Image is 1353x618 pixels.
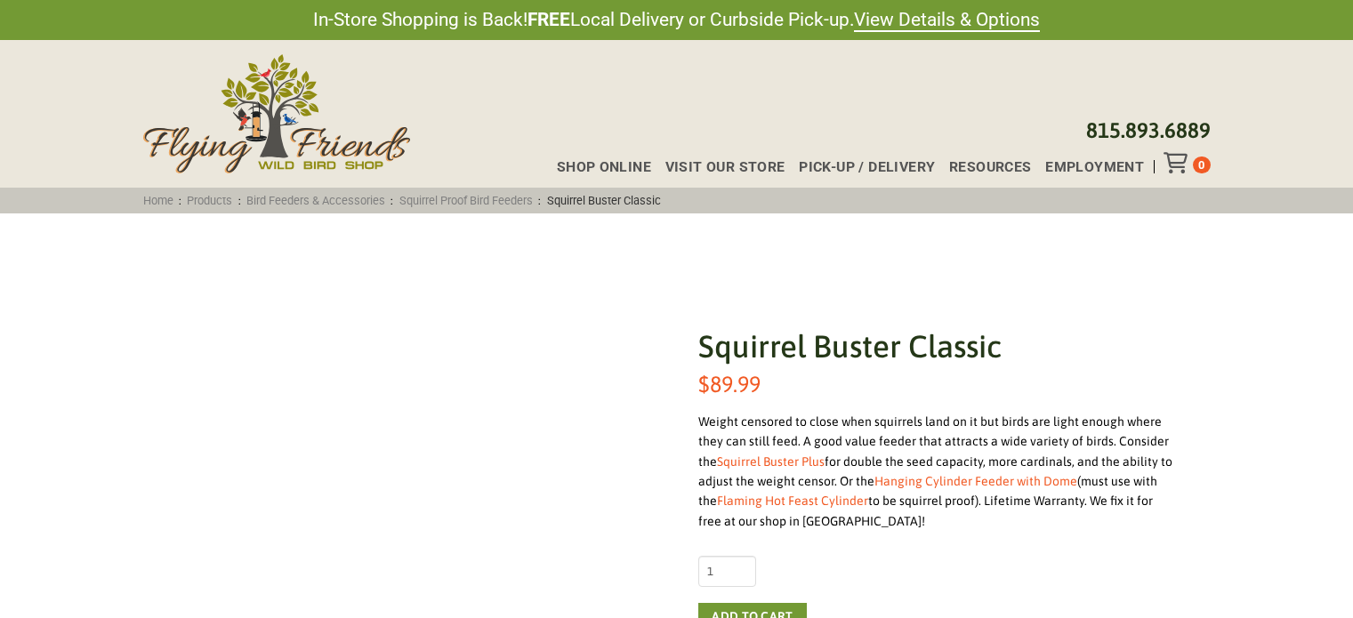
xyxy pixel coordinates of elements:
span: 0 [1198,158,1204,172]
a: Resources [935,160,1031,174]
div: Toggle Off Canvas Content [1164,152,1193,173]
span: : : : : [137,194,666,207]
span: Resources [949,160,1032,174]
a: Bird Feeders & Accessories [241,194,391,207]
input: Product quantity [698,556,756,586]
a: Employment [1031,160,1144,174]
a: Products [181,194,238,207]
a: Flaming Hot Feast Cylinder [717,494,868,508]
div: Weight censored to close when squirrels land on it but birds are light enough where they can stil... [698,412,1174,531]
strong: FREE [528,9,570,30]
span: Pick-up / Delivery [799,160,935,174]
a: Visit Our Store [651,160,785,174]
a: Squirrel Proof Bird Feeders [393,194,538,207]
span: $ [698,371,710,397]
bdi: 89.99 [698,371,761,397]
span: Squirrel Buster Classic [541,194,666,207]
img: Flying Friends Wild Bird Shop Logo [143,54,410,173]
a: Pick-up / Delivery [785,160,935,174]
span: Visit Our Store [665,160,785,174]
h1: Squirrel Buster Classic [698,325,1174,368]
span: Employment [1045,160,1144,174]
a: View Details & Options [854,9,1040,32]
a: Squirrel Buster Plus [717,454,825,469]
span: In-Store Shopping is Back! Local Delivery or Curbside Pick-up. [313,7,1040,33]
a: Home [137,194,179,207]
a: Hanging Cylinder Feeder with Dome [874,474,1077,488]
span: Shop Online [557,160,651,174]
a: Shop Online [543,160,651,174]
a: 815.893.6889 [1086,118,1211,142]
